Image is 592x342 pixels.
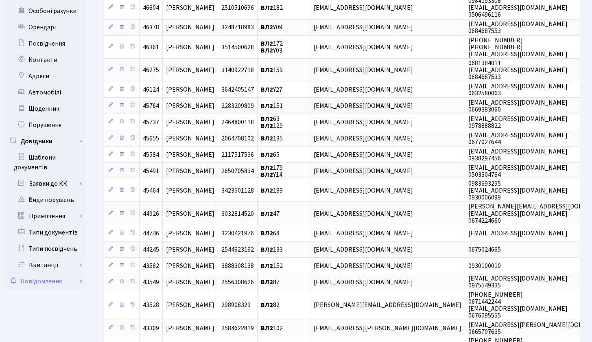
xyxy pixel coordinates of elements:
[261,261,283,270] span: 152
[468,290,568,320] span: [PHONE_NUMBER] 0671442244 [EMAIL_ADDRESS][DOMAIN_NAME] 0676095555
[314,261,413,270] span: [EMAIL_ADDRESS][DOMAIN_NAME]
[314,278,413,287] span: [EMAIL_ADDRESS][DOMAIN_NAME]
[9,257,85,273] a: Квитанції
[143,245,159,254] span: 44245
[4,149,85,175] a: Шаблони документів
[468,261,501,270] span: 0930100010
[261,39,273,48] b: ВЛ2
[221,209,254,218] span: 3032814520
[261,163,283,179] span: 179 Y14
[261,150,280,159] span: 65
[221,134,254,143] span: 2064708102
[261,134,273,143] b: ВЛ2
[166,301,214,310] span: [PERSON_NAME]
[314,85,413,94] span: [EMAIL_ADDRESS][DOMAIN_NAME]
[314,150,413,159] span: [EMAIL_ADDRESS][DOMAIN_NAME]
[221,66,254,75] span: 3140922718
[261,23,282,32] span: Y09
[314,23,413,32] span: [EMAIL_ADDRESS][DOMAIN_NAME]
[221,324,254,333] span: 2584622819
[221,186,254,195] span: 3423501128
[261,114,283,130] span: 63 129
[314,66,413,75] span: [EMAIL_ADDRESS][DOMAIN_NAME]
[166,150,214,159] span: [PERSON_NAME]
[221,150,254,159] span: 2117517536
[143,167,159,175] span: 45491
[166,245,214,254] span: [PERSON_NAME]
[261,278,273,287] b: ВЛ2
[4,133,85,149] a: Довідники
[314,167,413,175] span: [EMAIL_ADDRESS][DOMAIN_NAME]
[143,118,159,127] span: 45737
[143,85,159,94] span: 46124
[261,114,273,123] b: ВЛ2
[166,209,214,218] span: [PERSON_NAME]
[221,261,254,270] span: 3888308138
[4,101,85,117] a: Щоденник
[4,52,85,68] a: Контакти
[166,85,214,94] span: [PERSON_NAME]
[143,278,159,287] span: 43549
[468,131,568,147] span: [EMAIL_ADDRESS][DOMAIN_NAME] 0677027644
[261,301,280,310] span: 82
[261,3,283,12] span: 182
[143,261,159,270] span: 43582
[261,85,282,94] span: Y27
[143,43,159,52] span: 46361
[468,36,568,59] span: [PHONE_NUMBER] [PHONE_NUMBER] [EMAIL_ADDRESS][DOMAIN_NAME]
[314,101,413,110] span: [EMAIL_ADDRESS][DOMAIN_NAME]
[143,134,159,143] span: 45655
[261,209,273,218] b: ВЛ2
[221,245,254,254] span: 2544623162
[143,3,159,12] span: 46604
[468,59,568,81] span: 0681384011 [EMAIL_ADDRESS][DOMAIN_NAME] 0684687533
[166,101,214,110] span: [PERSON_NAME]
[166,167,214,175] span: [PERSON_NAME]
[221,101,254,110] span: 2283209809
[9,208,85,224] a: Приміщення
[261,245,283,254] span: 133
[4,35,85,52] a: Посвідчення
[468,114,568,130] span: [EMAIL_ADDRESS][DOMAIN_NAME] 0978888822
[221,167,254,175] span: 2650705834
[166,118,214,127] span: [PERSON_NAME]
[261,134,283,143] span: 135
[261,229,273,238] b: ВЛ2
[261,101,283,110] span: 151
[261,170,273,179] b: ВЛ2
[468,229,568,238] span: [EMAIL_ADDRESS][DOMAIN_NAME]
[166,324,214,333] span: [PERSON_NAME]
[468,20,568,35] span: [EMAIL_ADDRESS][DOMAIN_NAME] 0684687553
[314,301,461,310] span: [PERSON_NAME][EMAIL_ADDRESS][DOMAIN_NAME]
[314,118,413,127] span: [EMAIL_ADDRESS][DOMAIN_NAME]
[468,163,568,179] span: [EMAIL_ADDRESS][DOMAIN_NAME] 0503304764
[468,274,568,290] span: [EMAIL_ADDRESS][DOMAIN_NAME] 0975549335
[261,23,273,32] b: ВЛ2
[221,23,254,32] span: 3248718983
[4,19,85,35] a: Орендарі
[261,150,273,159] b: ВЛ2
[261,186,283,195] span: 189
[4,68,85,84] a: Адреси
[261,101,273,110] b: ВЛ2
[166,23,214,32] span: [PERSON_NAME]
[4,117,85,133] a: Порушення
[221,43,254,52] span: 3514500628
[261,209,280,218] span: 47
[221,118,254,127] span: 2464800118
[143,324,159,333] span: 43309
[261,66,283,75] span: 159
[143,229,159,238] span: 44746
[468,98,568,114] span: [EMAIL_ADDRESS][DOMAIN_NAME] 0669383060
[314,3,413,12] span: [EMAIL_ADDRESS][DOMAIN_NAME]
[4,224,85,241] a: Типи документів
[166,229,214,238] span: [PERSON_NAME]
[261,278,280,287] span: 87
[261,85,273,94] b: ВЛ2
[166,66,214,75] span: [PERSON_NAME]
[166,278,214,287] span: [PERSON_NAME]
[468,147,568,163] span: [EMAIL_ADDRESS][DOMAIN_NAME] 0938297456
[143,101,159,110] span: 45764
[468,179,568,202] span: 0983693295 [EMAIL_ADDRESS][DOMAIN_NAME] 0930006099
[4,192,85,208] a: Види порушень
